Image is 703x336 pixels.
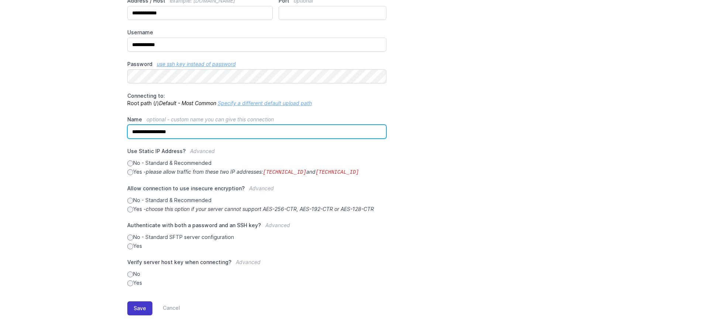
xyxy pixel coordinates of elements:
[127,233,387,241] label: No - Standard SFTP server configuration
[127,279,387,287] label: Yes
[159,100,216,106] i: Default - Most Common
[127,159,387,167] label: No - Standard & Recommended
[127,280,133,286] input: Yes
[127,197,387,204] label: No - Standard & Recommended
[316,169,359,175] code: [TECHNICAL_ID]
[147,116,274,122] span: optional - custom name you can give this connection
[249,185,274,191] span: Advanced
[152,301,180,315] a: Cancel
[127,160,133,166] input: No - Standard & Recommended
[127,259,387,270] label: Verify server host key when connecting?
[127,205,387,213] label: Yes -
[190,148,215,154] span: Advanced
[127,270,387,278] label: No
[127,198,133,204] input: No - Standard & Recommended
[127,168,387,176] label: Yes -
[127,29,387,36] label: Username
[127,92,387,107] p: Root path (/)
[127,148,387,159] label: Use Static IP Address?
[236,259,261,265] span: Advanced
[127,93,165,99] span: Connecting to:
[127,60,387,68] label: Password
[127,169,133,175] input: Yes -please allow traffic from these two IP addresses:[TECHNICAL_ID]and[TECHNICAL_ID]
[263,169,307,175] code: [TECHNICAL_ID]
[127,301,152,315] button: Save
[157,61,236,67] a: use ssh key instead of password
[127,222,387,233] label: Authenticate with both a password and an SSH key?
[127,271,133,277] input: No
[127,116,387,123] label: Name
[666,299,694,327] iframe: Drift Widget Chat Controller
[146,169,359,175] i: please allow traffic from these two IP addresses: and
[218,100,312,106] a: Specify a different default upload path
[127,242,387,250] label: Yes
[265,222,290,228] span: Advanced
[127,243,133,249] input: Yes
[127,185,387,197] label: Allow connection to use insecure encryption?
[146,206,374,212] i: choose this option if your server cannot support AES-256-CTR, AES-192-CTR or AES-128-CTR
[127,235,133,240] input: No - Standard SFTP server configuration
[127,207,133,212] input: Yes -choose this option if your server cannot support AES-256-CTR, AES-192-CTR or AES-128-CTR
